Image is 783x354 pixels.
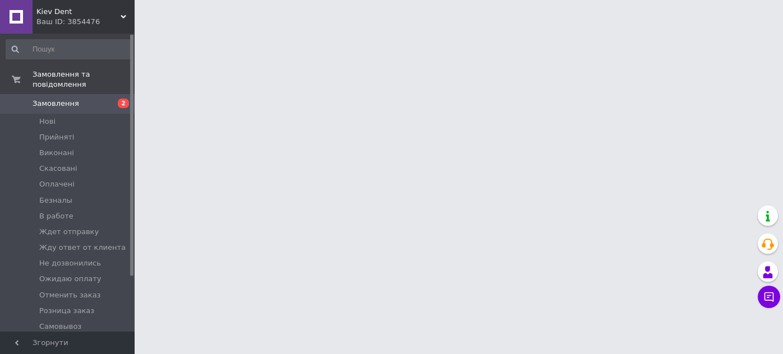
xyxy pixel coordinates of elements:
[39,243,126,253] span: Жду ответ от клиента
[39,117,56,127] span: Нові
[36,7,121,17] span: Kiev Dent
[39,227,99,237] span: Ждет отправку
[39,211,73,221] span: В работе
[39,132,74,142] span: Прийняті
[36,17,135,27] div: Ваш ID: 3854476
[39,258,101,268] span: Не дозвонились
[39,290,101,300] span: Отменить заказ
[39,274,101,284] span: Ожидаю оплату
[118,99,129,108] span: 2
[39,195,72,206] span: Безналы
[758,286,780,308] button: Чат з покупцем
[6,39,132,59] input: Пошук
[33,69,135,90] span: Замовлення та повідомлення
[39,306,94,316] span: Розница заказ
[33,99,79,109] span: Замовлення
[39,148,74,158] span: Виконані
[39,164,77,174] span: Скасовані
[39,322,81,332] span: Самовывоз
[39,179,75,189] span: Оплачені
